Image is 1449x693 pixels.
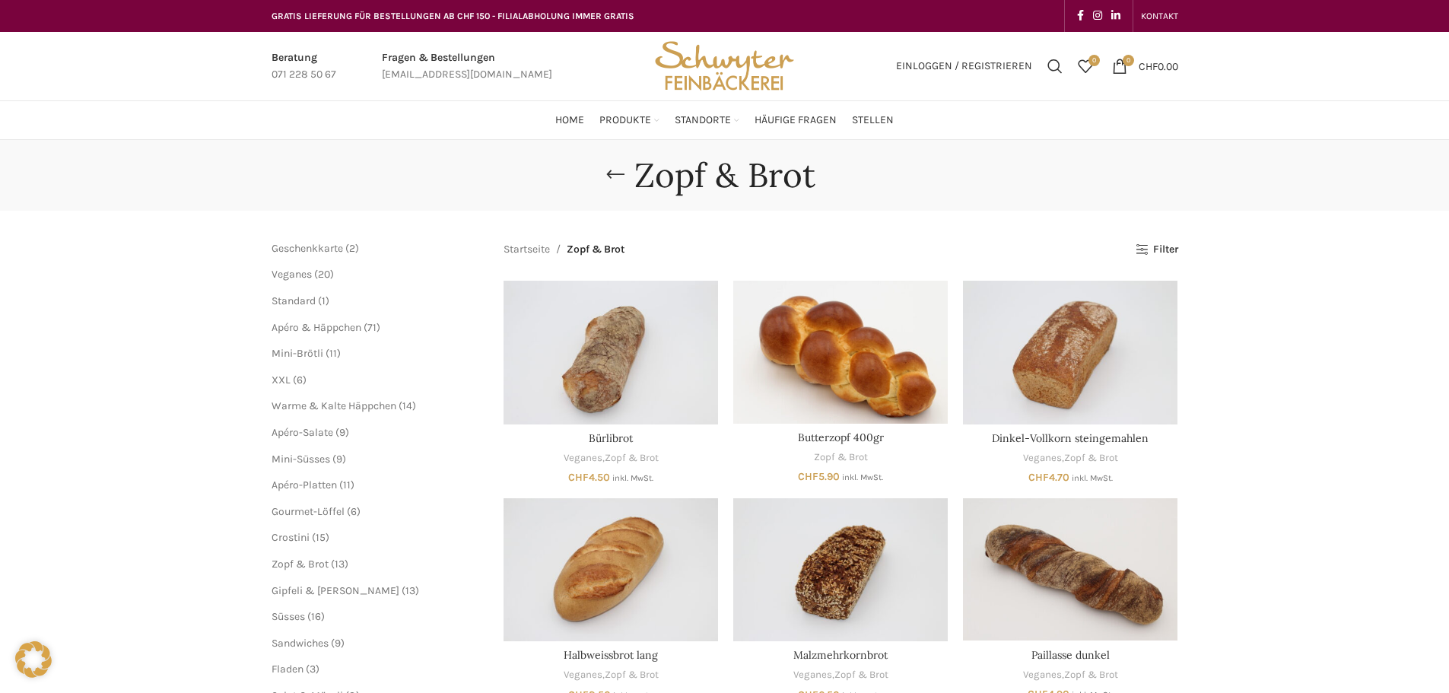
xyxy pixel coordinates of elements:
[1141,1,1178,31] a: KONTAKT
[1064,668,1118,682] a: Zopf & Brot
[650,59,799,72] a: Site logo
[599,105,659,135] a: Produkte
[272,294,316,307] a: Standard
[1088,55,1100,66] span: 0
[272,268,312,281] a: Veganes
[504,451,718,466] div: ,
[733,498,948,641] a: Malzmehrkornbrot
[336,453,342,466] span: 9
[272,478,337,491] a: Apéro-Platten
[1072,5,1088,27] a: Facebook social link
[297,374,303,386] span: 6
[612,473,653,483] small: inkl. MwSt.
[1104,51,1186,81] a: 0 CHF0.00
[675,105,739,135] a: Standorte
[568,471,589,484] span: CHF
[793,648,888,662] a: Malzmehrkornbrot
[1088,5,1107,27] a: Instagram social link
[272,11,634,21] span: GRATIS LIEFERUNG FÜR BESTELLUNGEN AB CHF 150 - FILIALABHOLUNG IMMER GRATIS
[1070,51,1101,81] div: Meine Wunschliste
[272,321,361,334] span: Apéro & Häppchen
[272,584,399,597] a: Gipfeli & [PERSON_NAME]
[272,558,329,571] a: Zopf & Brot
[555,105,584,135] a: Home
[599,113,651,128] span: Produkte
[272,347,323,360] a: Mini-Brötli
[605,451,659,466] a: Zopf & Brot
[1064,451,1118,466] a: Zopf & Brot
[1023,668,1062,682] a: Veganes
[272,610,305,623] span: Süsses
[272,637,329,650] a: Sandwiches
[567,241,624,258] span: Zopf & Brot
[1028,471,1049,484] span: CHF
[834,668,888,682] a: Zopf & Brot
[504,498,718,641] a: Halbweissbrot lang
[589,431,633,445] a: Bürlibrot
[852,113,894,128] span: Stellen
[1133,1,1186,31] div: Secondary navigation
[405,584,415,597] span: 13
[733,281,948,424] a: Butterzopf 400gr
[310,663,316,676] span: 3
[605,668,659,682] a: Zopf & Brot
[311,610,321,623] span: 16
[733,668,948,682] div: ,
[351,505,357,518] span: 6
[852,105,894,135] a: Stellen
[329,347,337,360] span: 11
[1123,55,1134,66] span: 0
[798,431,884,444] a: Butterzopf 400gr
[349,242,355,255] span: 2
[272,49,336,84] a: Infobox link
[272,426,333,439] a: Apéro-Salate
[1136,243,1177,256] a: Filter
[568,471,610,484] bdi: 4.50
[634,155,815,196] h1: Zopf & Brot
[335,558,345,571] span: 13
[755,113,837,128] span: Häufige Fragen
[367,321,377,334] span: 71
[316,531,326,544] span: 15
[564,668,602,682] a: Veganes
[272,374,291,386] a: XXL
[272,505,345,518] a: Gourmet-Löffel
[888,51,1040,81] a: Einloggen / Registrieren
[1070,51,1101,81] a: 0
[755,105,837,135] a: Häufige Fragen
[318,268,330,281] span: 20
[343,478,351,491] span: 11
[322,294,326,307] span: 1
[504,241,624,258] nav: Breadcrumb
[272,663,303,676] a: Fladen
[382,49,552,84] a: Infobox link
[1139,59,1158,72] span: CHF
[272,399,396,412] a: Warme & Kalte Häppchen
[1040,51,1070,81] a: Suchen
[793,668,832,682] a: Veganes
[1072,473,1113,483] small: inkl. MwSt.
[339,426,345,439] span: 9
[650,32,799,100] img: Bäckerei Schwyter
[272,242,343,255] a: Geschenkkarte
[504,241,550,258] a: Startseite
[272,453,330,466] a: Mini-Süsses
[842,472,883,482] small: inkl. MwSt.
[272,531,310,544] a: Crostini
[1031,648,1110,662] a: Paillasse dunkel
[1028,471,1069,484] bdi: 4.70
[264,105,1186,135] div: Main navigation
[1139,59,1178,72] bdi: 0.00
[963,498,1177,641] a: Paillasse dunkel
[896,61,1032,72] span: Einloggen / Registrieren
